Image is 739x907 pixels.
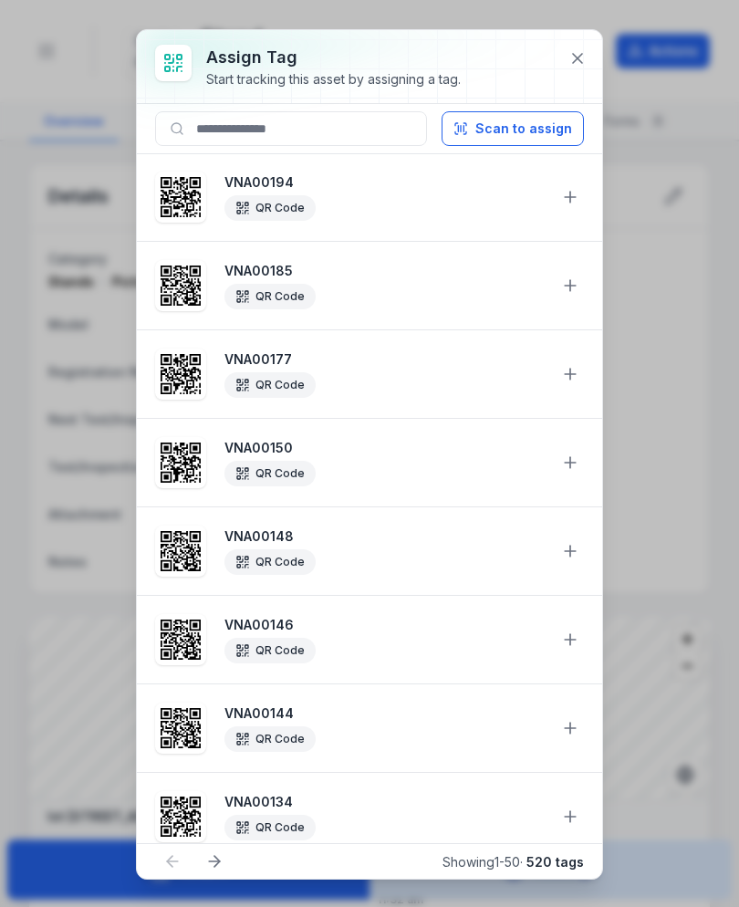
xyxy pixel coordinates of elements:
strong: VNA00185 [224,262,546,280]
div: QR Code [224,195,316,221]
button: Scan to assign [442,111,584,146]
strong: VNA00194 [224,173,546,192]
div: QR Code [224,461,316,486]
div: QR Code [224,549,316,575]
div: QR Code [224,815,316,840]
div: QR Code [224,284,316,309]
strong: VNA00148 [224,527,546,546]
strong: VNA00177 [224,350,546,369]
strong: VNA00134 [224,793,546,811]
div: QR Code [224,638,316,663]
div: Start tracking this asset by assigning a tag. [206,70,461,89]
div: QR Code [224,726,316,752]
div: QR Code [224,372,316,398]
strong: 520 tags [526,854,584,870]
strong: VNA00146 [224,616,546,634]
span: Showing 1 - 50 · [442,854,584,870]
strong: VNA00144 [224,704,546,723]
strong: VNA00150 [224,439,546,457]
h3: Assign tag [206,45,461,70]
